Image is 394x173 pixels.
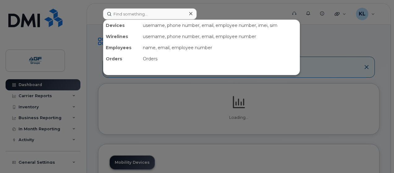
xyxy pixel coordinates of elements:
[103,42,140,53] div: Employees
[140,20,300,31] div: username, phone number, email, employee number, imei, sim
[140,31,300,42] div: username, phone number, email, employee number
[103,31,140,42] div: Wirelines
[140,53,300,64] div: Orders
[140,42,300,53] div: name, email, employee number
[103,53,140,64] div: Orders
[103,20,140,31] div: Devices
